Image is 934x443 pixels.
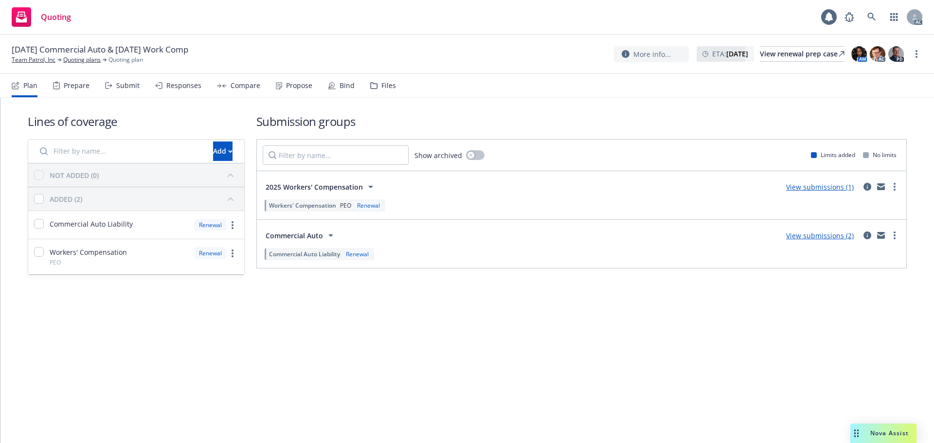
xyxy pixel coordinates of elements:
a: more [227,219,238,231]
a: Search [862,7,881,27]
span: Commercial Auto [266,230,323,241]
a: Team Patrol, Inc [12,55,55,64]
a: View renewal prep case [760,46,844,62]
img: photo [851,46,867,62]
div: Renewal [344,250,371,258]
a: View submissions (1) [786,182,854,192]
span: Show archived [414,150,462,160]
div: Renewal [194,247,227,259]
input: Filter by name... [34,142,207,161]
a: circleInformation [862,230,873,241]
div: Renewal [355,201,382,210]
a: View submissions (2) [786,231,854,240]
strong: [DATE] [726,49,748,58]
div: Files [381,82,396,89]
a: mail [875,230,887,241]
span: [DATE] Commercial Auto & [DATE] Work Comp [12,44,188,55]
span: PEO [50,258,61,266]
button: ADDED (2) [50,191,238,207]
span: More info... [633,49,671,59]
div: Prepare [64,82,90,89]
span: ETA : [712,49,748,59]
div: Compare [231,82,260,89]
a: more [227,248,238,259]
div: Limits added [811,151,855,159]
button: Commercial Auto [263,226,340,245]
div: Responses [166,82,201,89]
button: NOT ADDED (0) [50,167,238,183]
span: Workers' Compensation [50,247,127,257]
div: Add [213,142,233,160]
h1: Submission groups [256,113,907,129]
div: ADDED (2) [50,194,82,204]
img: photo [870,46,885,62]
span: Commercial Auto Liability [50,219,133,229]
h1: Lines of coverage [28,113,245,129]
a: more [911,48,922,60]
div: Submit [116,82,140,89]
button: Add [213,142,233,161]
a: Quoting [8,3,75,31]
div: View renewal prep case [760,47,844,61]
a: mail [875,181,887,193]
div: Plan [23,82,37,89]
a: more [889,230,900,241]
div: Propose [286,82,312,89]
img: photo [888,46,904,62]
span: Quoting plan [108,55,143,64]
input: Filter by name... [263,145,409,165]
span: Commercial Auto Liability [269,250,340,258]
a: Quoting plans [63,55,101,64]
div: Drag to move [850,424,862,443]
button: Nova Assist [850,424,916,443]
div: Renewal [194,219,227,231]
span: Workers' Compensation [269,201,336,210]
a: Switch app [884,7,904,27]
div: NOT ADDED (0) [50,170,99,180]
span: Quoting [41,13,71,21]
div: Bind [340,82,355,89]
span: PEO [340,201,351,210]
button: More info... [614,46,689,62]
a: Report a Bug [840,7,859,27]
span: 2025 Workers' Compensation [266,182,363,192]
span: Nova Assist [870,429,909,437]
button: 2025 Workers' Compensation [263,177,379,196]
a: circleInformation [862,181,873,193]
a: more [889,181,900,193]
div: No limits [863,151,897,159]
